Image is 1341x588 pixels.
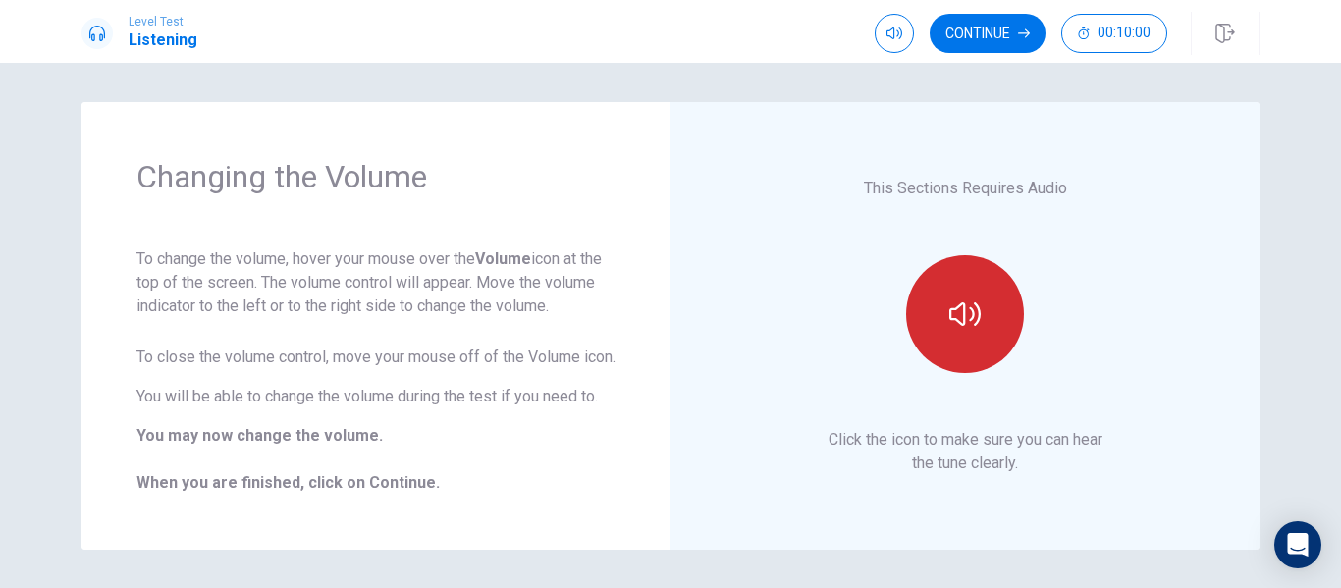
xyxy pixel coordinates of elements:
[136,157,616,196] h1: Changing the Volume
[136,426,440,492] b: You may now change the volume. When you are finished, click on Continue.
[930,14,1046,53] button: Continue
[129,28,197,52] h1: Listening
[136,385,616,408] p: You will be able to change the volume during the test if you need to.
[136,346,616,369] p: To close the volume control, move your mouse off of the Volume icon.
[1098,26,1151,41] span: 00:10:00
[1274,521,1321,568] div: Open Intercom Messenger
[829,428,1102,475] p: Click the icon to make sure you can hear the tune clearly.
[864,177,1067,200] p: This Sections Requires Audio
[475,249,531,268] strong: Volume
[129,15,197,28] span: Level Test
[1061,14,1167,53] button: 00:10:00
[136,247,616,318] p: To change the volume, hover your mouse over the icon at the top of the screen. The volume control...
